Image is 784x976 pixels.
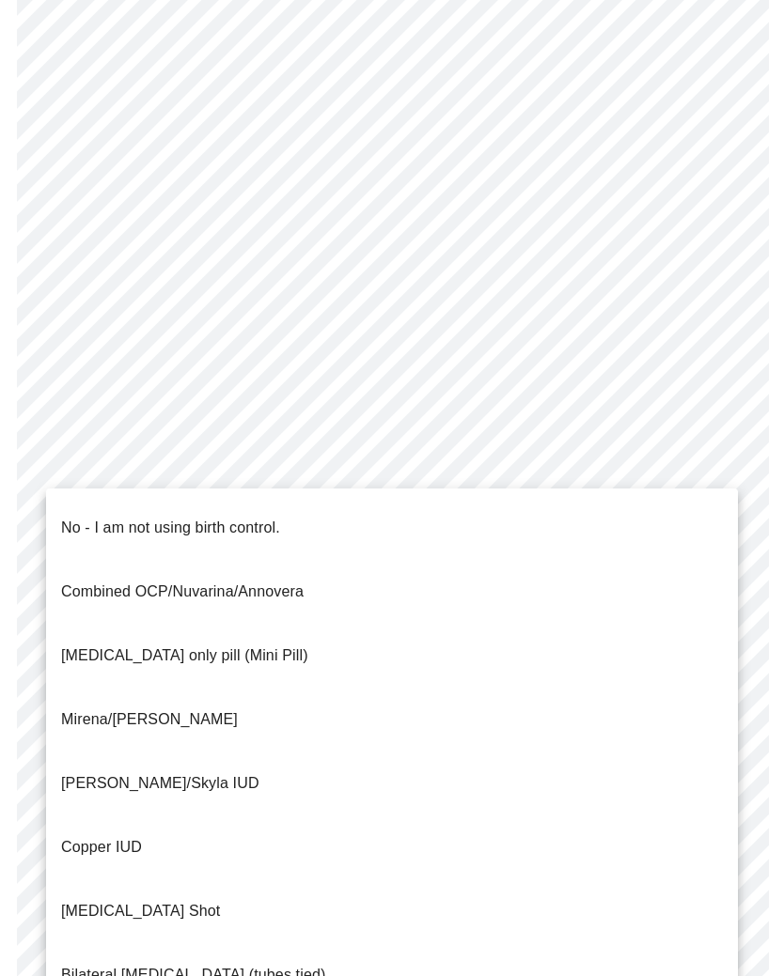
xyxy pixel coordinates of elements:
p: Combined OCP/Nuvarina/Annovera [61,581,304,603]
p: [MEDICAL_DATA] only pill (Mini Pill) [61,644,308,667]
p: Copper IUD [61,836,142,859]
p: [MEDICAL_DATA] Shot [61,900,220,922]
p: Mirena/[PERSON_NAME] [61,708,238,731]
p: No - I am not using birth control. [61,517,280,539]
p: [PERSON_NAME]/Skyla IUD [61,772,259,795]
